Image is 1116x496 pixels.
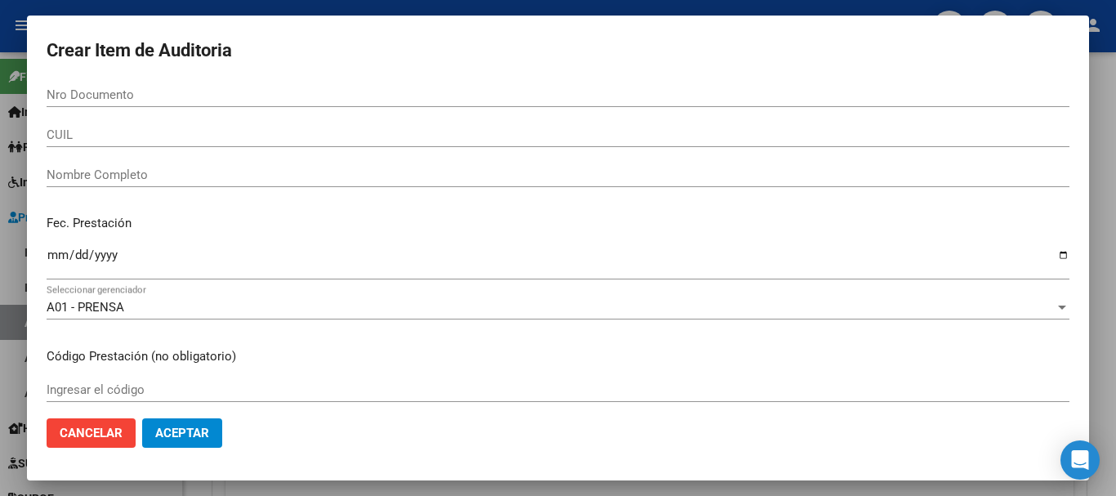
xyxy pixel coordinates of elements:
div: Open Intercom Messenger [1060,440,1100,480]
span: Aceptar [155,426,209,440]
button: Cancelar [47,418,136,448]
button: Aceptar [142,418,222,448]
span: Cancelar [60,426,123,440]
p: Código Prestación (no obligatorio) [47,347,1069,366]
h2: Crear Item de Auditoria [47,35,1069,66]
p: Fec. Prestación [47,214,1069,233]
span: A01 - PRENSA [47,300,124,315]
